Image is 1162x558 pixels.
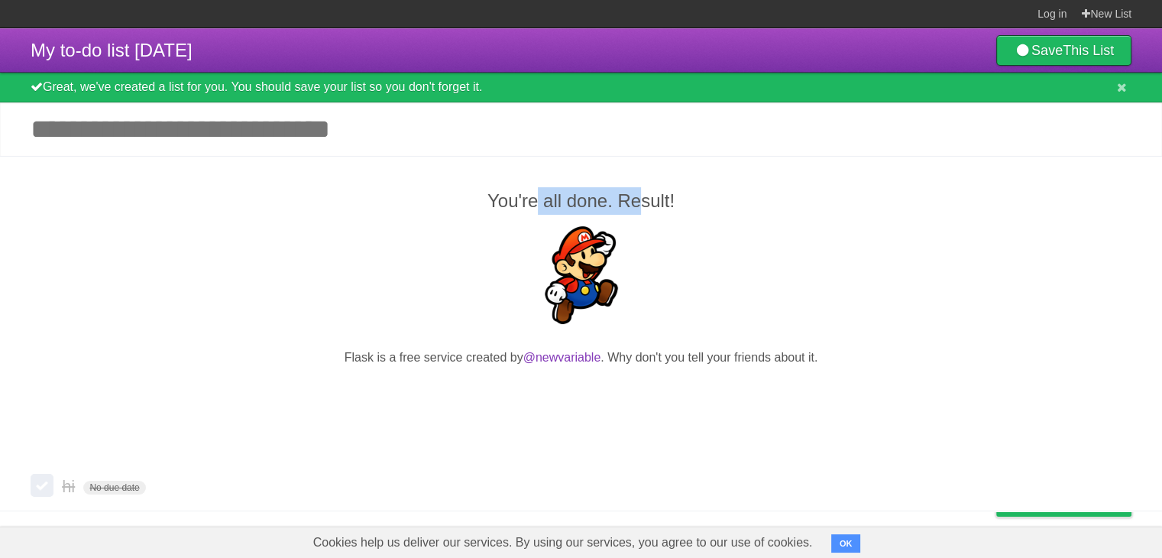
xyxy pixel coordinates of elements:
span: Buy me a coffee [1028,489,1124,516]
button: OK [831,534,861,553]
p: Flask is a free service created by . Why don't you tell your friends about it. [31,349,1131,367]
h2: You're all done. Result! [31,187,1131,215]
a: SaveThis List [996,35,1131,66]
span: No due date [83,481,145,495]
img: Super Mario [532,226,630,324]
iframe: X Post Button [554,386,609,407]
span: Cookies help us deliver our services. By using our services, you agree to our use of cookies. [298,527,828,558]
span: My to-do list [DATE] [31,40,193,60]
label: Done [31,474,53,497]
b: This List [1063,43,1114,58]
span: hi [62,477,79,496]
a: @newvariable [523,351,601,364]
